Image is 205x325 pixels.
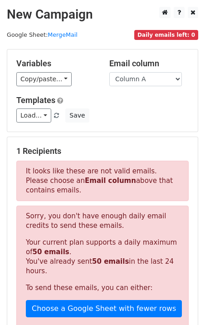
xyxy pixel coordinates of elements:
p: Sorry, you don't have enough daily email credits to send these emails. [26,212,179,231]
button: Save [65,108,89,123]
small: Google Sheet: [7,31,78,38]
strong: 50 emails [32,248,69,256]
h5: Email column [109,59,189,69]
a: MergeMail [48,31,78,38]
a: Choose a Google Sheet with fewer rows [26,300,182,317]
a: Templates [16,95,55,105]
p: To send these emails, you can either: [26,283,179,293]
h5: 1 Recipients [16,146,189,156]
p: Your current plan supports a daily maximum of . You've already sent in the last 24 hours. [26,238,179,276]
strong: 50 emails [92,257,129,266]
strong: Email column [85,177,136,185]
a: Copy/paste... [16,72,72,86]
p: It looks like these are not valid emails. Please choose an above that contains emails. [16,161,189,201]
span: Daily emails left: 0 [134,30,198,40]
a: Load... [16,108,51,123]
a: Daily emails left: 0 [134,31,198,38]
h2: New Campaign [7,7,198,22]
h5: Variables [16,59,96,69]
